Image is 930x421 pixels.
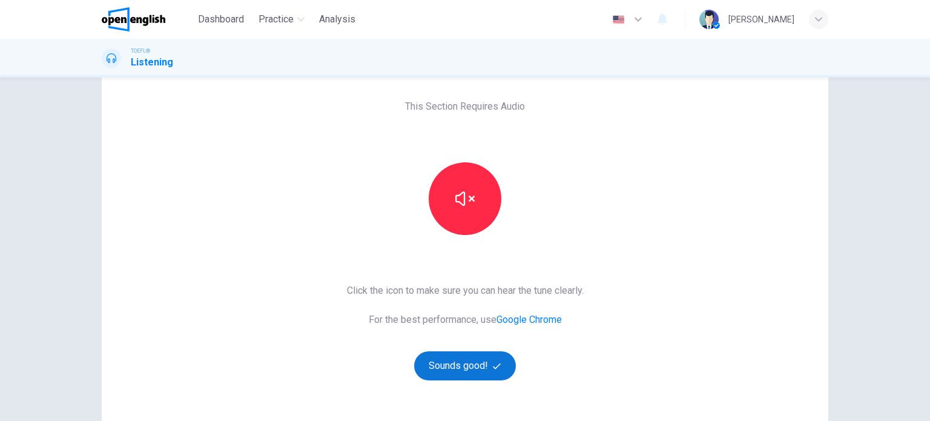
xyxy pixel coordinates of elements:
a: Google Chrome [496,314,562,325]
img: en [611,15,626,24]
span: This Section Requires Audio [405,99,525,114]
h1: Listening [131,55,173,70]
button: Sounds good! [414,351,516,380]
img: OpenEnglish logo [102,7,165,31]
span: TOEFL® [131,47,150,55]
button: Dashboard [193,8,249,30]
a: OpenEnglish logo [102,7,193,31]
span: Analysis [319,12,355,27]
span: Click the icon to make sure you can hear the tune clearly. [347,283,584,298]
span: Dashboard [198,12,244,27]
button: Analysis [314,8,360,30]
div: [PERSON_NAME] [728,12,794,27]
span: For the best performance, use [347,313,584,327]
img: Profile picture [699,10,719,29]
span: Practice [259,12,294,27]
button: Practice [254,8,309,30]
